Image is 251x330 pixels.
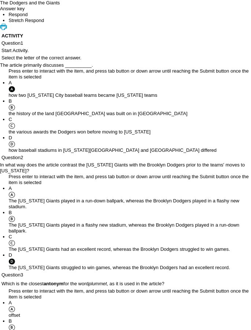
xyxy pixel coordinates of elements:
[1,48,29,53] span: Start Activity.
[1,40,250,46] p: Question
[8,252,251,271] li: The [US_STATE] Giants struggled to win games, whereas the Brooklyn Dodgers had an excellent record.
[8,135,251,153] li: how baseball stadiums in [US_STATE][GEOGRAPHIC_DATA] and [GEOGRAPHIC_DATA] differed
[8,306,15,312] img: A.gif
[8,210,251,234] li: The [US_STATE] Giants played in a flashy new stadium, whereas the Brooklyn Dodgers played in a ru...
[8,117,12,122] span: C
[8,186,12,191] span: A
[8,86,15,92] img: A_filled.gif
[1,272,250,278] p: Question
[89,281,107,286] em: plummet
[8,318,12,324] span: B
[8,216,15,222] img: B.gif
[1,155,250,161] p: Question
[8,104,15,111] img: B.gif
[21,272,23,278] span: 3
[8,117,251,135] li: the various awards the Dodgers won before moving to [US_STATE]
[8,234,12,239] span: C
[8,141,15,147] img: D.gif
[8,252,12,258] span: D
[8,240,15,246] img: C.gif
[8,191,15,198] img: A.gif
[1,55,250,61] p: Select the letter of the correct answer.
[8,122,15,129] img: C.gif
[8,210,12,215] span: B
[8,300,12,305] span: A
[8,80,12,85] span: A
[44,281,63,286] strong: antonym
[8,98,251,117] li: the history of the land [GEOGRAPHIC_DATA] was built on in [GEOGRAPHIC_DATA]
[8,98,12,104] span: B
[1,281,250,287] p: Which is the closest for the word , as it is used in the article?
[8,300,251,318] li: offset
[8,288,248,300] span: Press enter to interact with the item, and press tab button or down arrow until reaching the Subm...
[8,68,248,80] span: Press enter to interact with the item, and press tab button or down arrow until reaching the Subm...
[8,186,251,210] li: The [US_STATE] Giants played in a run-down ballpark, whereas the Brooklyn Dodgers played in a fla...
[8,80,251,98] li: how two [US_STATE] City baseball teams became [US_STATE] teams
[8,234,251,252] li: The [US_STATE] Giants had an excellent record, whereas the Brooklyn Dodgers struggled to win games.
[8,174,248,185] span: Press enter to interact with the item, and press tab button or down arrow until reaching the Subm...
[21,40,23,46] span: 1
[8,18,251,23] li: This is the Stretch Respond Tab
[8,258,15,265] img: D_filled.gif
[8,12,251,18] li: This is the Respond Tab
[21,155,23,160] span: 2
[1,33,250,39] h3: ACTIVITY
[8,135,12,140] span: D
